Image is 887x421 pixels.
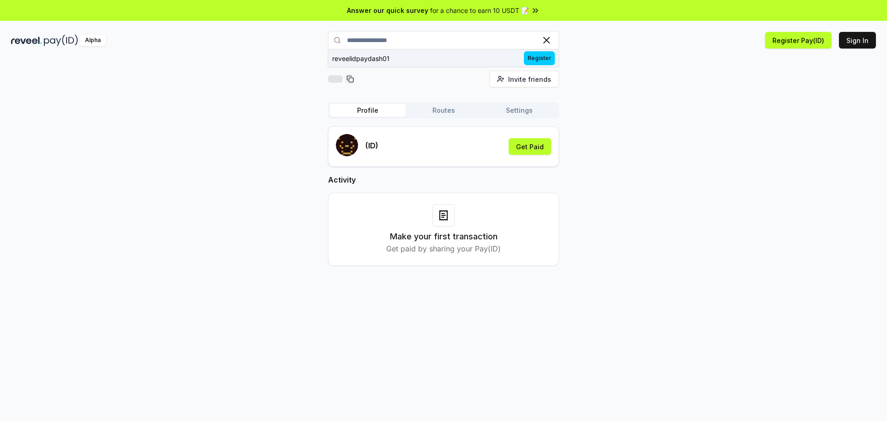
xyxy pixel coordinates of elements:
[489,71,559,87] button: Invite friends
[524,51,555,65] span: Register
[386,243,501,254] p: Get paid by sharing your Pay(ID)
[365,140,378,151] p: (ID)
[80,35,106,46] div: Alpha
[839,32,876,49] button: Sign In
[330,104,406,117] button: Profile
[481,104,557,117] button: Settings
[430,6,529,15] span: for a chance to earn 10 USDT 📝
[328,174,559,185] h2: Activity
[347,6,428,15] span: Answer our quick survey
[328,50,559,67] button: reveelidpaydash01Register
[332,54,389,63] div: reveelidpaydash01
[390,230,498,243] h3: Make your first transaction
[44,35,78,46] img: pay_id
[406,104,481,117] button: Routes
[765,32,832,49] button: Register Pay(ID)
[509,138,551,155] button: Get Paid
[508,74,551,84] span: Invite friends
[11,35,42,46] img: reveel_dark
